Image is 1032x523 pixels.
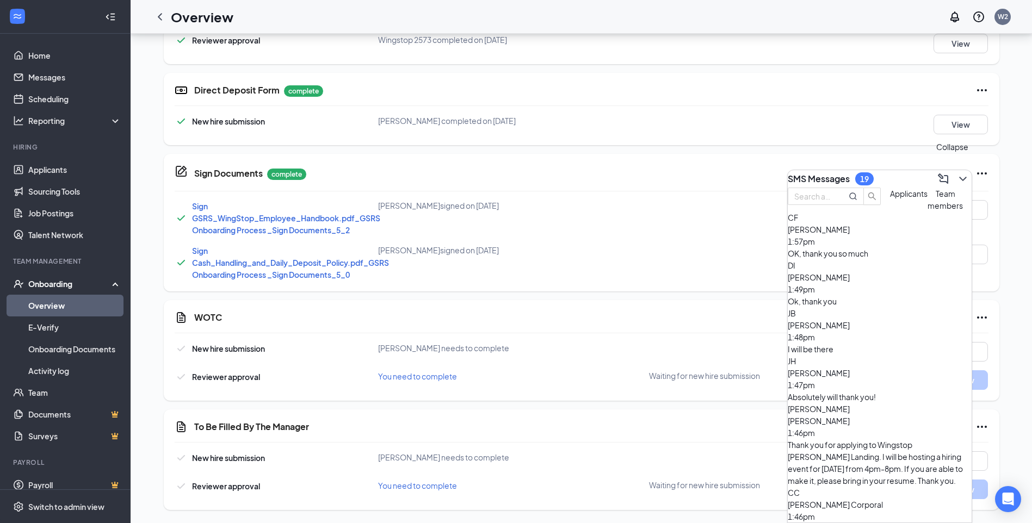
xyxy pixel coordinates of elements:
[998,12,1008,21] div: W2
[28,360,121,382] a: Activity log
[267,169,306,180] p: complete
[175,34,188,47] svg: Checkmark
[928,189,963,210] span: Team members
[28,88,121,110] a: Scheduling
[788,403,972,415] div: [PERSON_NAME]
[175,211,188,225] svg: Checkmark
[28,224,121,246] a: Talent Network
[788,307,972,319] div: JB
[28,403,121,425] a: DocumentsCrown
[175,256,188,269] svg: Checkmark
[788,211,972,223] div: CF
[192,246,389,279] a: Sign Cash_Handling_and_Daily_Deposit_Policy.pdf_GSRS Onboarding Process _Sign Documents_5_0
[175,480,188,493] svg: Checkmark
[28,278,112,289] div: Onboarding
[192,344,265,353] span: New hire submission
[194,167,263,179] h5: Sign Documents
[864,192,880,201] span: search
[788,391,972,403] div: Absolutely will thank you!
[788,259,972,271] div: DI
[192,372,260,382] span: Reviewer approval
[28,501,104,512] div: Switch to admin view
[378,116,516,126] span: [PERSON_NAME] completed on [DATE]
[28,45,121,66] a: Home
[788,173,850,185] h3: SMS Messages
[972,10,985,23] svg: QuestionInfo
[916,168,962,179] p: Download All
[995,486,1021,512] div: Open Intercom Messenger
[28,382,121,403] a: Team
[192,35,260,45] span: Reviewer approval
[13,142,119,152] div: Hiring
[378,245,650,256] div: [PERSON_NAME] signed on [DATE]
[175,165,188,178] svg: CompanyDocumentIcon
[934,115,988,134] button: View
[788,512,815,521] span: 1:46pm
[788,343,972,355] div: I will be there
[13,278,24,289] svg: UserCheck
[954,170,972,188] button: ChevronDown
[788,295,972,307] div: Ok, thank you
[975,420,988,433] svg: Ellipses
[153,10,166,23] svg: ChevronLeft
[936,141,968,153] div: Collapse
[948,10,961,23] svg: Notifications
[175,451,188,464] svg: Checkmark
[378,452,509,462] span: [PERSON_NAME] needs to complete
[860,175,869,184] div: 19
[788,416,850,426] span: [PERSON_NAME]
[175,84,188,97] svg: DirectDepositIcon
[849,192,857,201] svg: MagnifyingGlass
[788,332,815,342] span: 1:48pm
[378,200,650,211] div: [PERSON_NAME] signed on [DATE]
[28,180,121,202] a: Sourcing Tools
[13,501,24,512] svg: Settings
[937,172,950,185] svg: ComposeMessage
[788,368,850,378] span: [PERSON_NAME]
[194,421,309,433] h5: To Be Filled By The Manager
[975,84,988,97] svg: Ellipses
[378,343,509,353] span: [PERSON_NAME] needs to complete
[378,371,457,381] span: You need to complete
[649,370,760,381] span: Waiting for new hire submission
[956,172,969,185] svg: ChevronDown
[649,480,760,490] span: Waiting for new hire submission
[284,85,323,97] p: complete
[28,474,121,496] a: PayrollCrown
[28,295,121,316] a: Overview
[171,8,233,26] h1: Overview
[175,370,188,383] svg: Checkmark
[13,115,24,126] svg: Analysis
[28,159,121,180] a: Applicants
[863,188,881,205] button: search
[788,320,850,330] span: [PERSON_NAME]
[194,312,222,323] h5: WOTC
[788,236,815,246] span: 1:57pm
[175,420,188,433] svg: CustomFormIcon
[378,481,457,490] span: You need to complete
[890,189,928,198] span: Applicants
[13,458,119,467] div: Payroll
[788,247,972,259] div: OK, thank you so much
[788,380,815,390] span: 1:47pm
[105,11,116,22] svg: Collapse
[192,481,260,491] span: Reviewer approval
[28,66,121,88] a: Messages
[788,439,972,487] div: Thank you for applying to Wingstop [PERSON_NAME] Landing. I will be hosting a hiring event for [D...
[13,257,119,266] div: Team Management
[935,170,952,188] button: ComposeMessage
[378,35,507,45] span: Wingstop 2573 completed on [DATE]
[28,316,121,338] a: E-Verify
[175,342,188,355] svg: Checkmark
[788,500,883,509] span: [PERSON_NAME] Corporal
[28,115,122,126] div: Reporting
[192,201,380,235] a: Sign GSRS_WingStop_Employee_Handbook.pdf_GSRS Onboarding Process _Sign Documents_5_2
[175,115,188,128] svg: Checkmark
[788,355,972,367] div: JH
[12,11,23,22] svg: WorkstreamLogo
[975,167,988,180] svg: Ellipses
[28,338,121,360] a: Onboarding Documents
[934,34,988,53] button: View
